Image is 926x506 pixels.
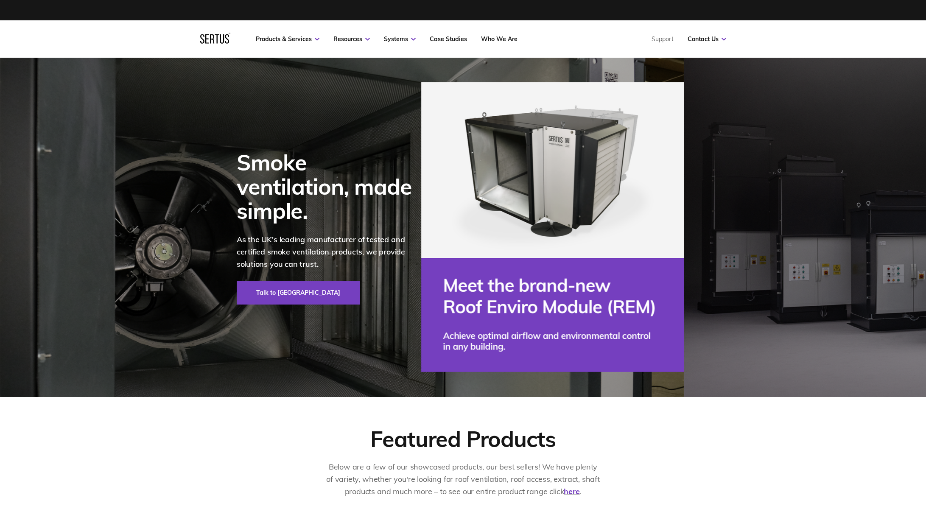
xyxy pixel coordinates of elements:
div: Smoke ventilation, made simple. [237,150,423,223]
a: Systems [384,35,416,43]
a: Products & Services [256,35,319,43]
p: As the UK's leading manufacturer of tested and certified smoke ventilation products, we provide s... [237,234,423,270]
a: Resources [333,35,370,43]
a: here [564,486,579,496]
a: Who We Are [481,35,518,43]
div: Featured Products [370,425,555,453]
a: Case Studies [430,35,467,43]
a: Support [652,35,674,43]
a: Contact Us [688,35,726,43]
p: Below are a few of our showcased products, our best sellers! We have plenty of variety, whether y... [325,461,601,498]
iframe: Chat Widget [884,465,926,506]
a: Talk to [GEOGRAPHIC_DATA] [237,281,360,305]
